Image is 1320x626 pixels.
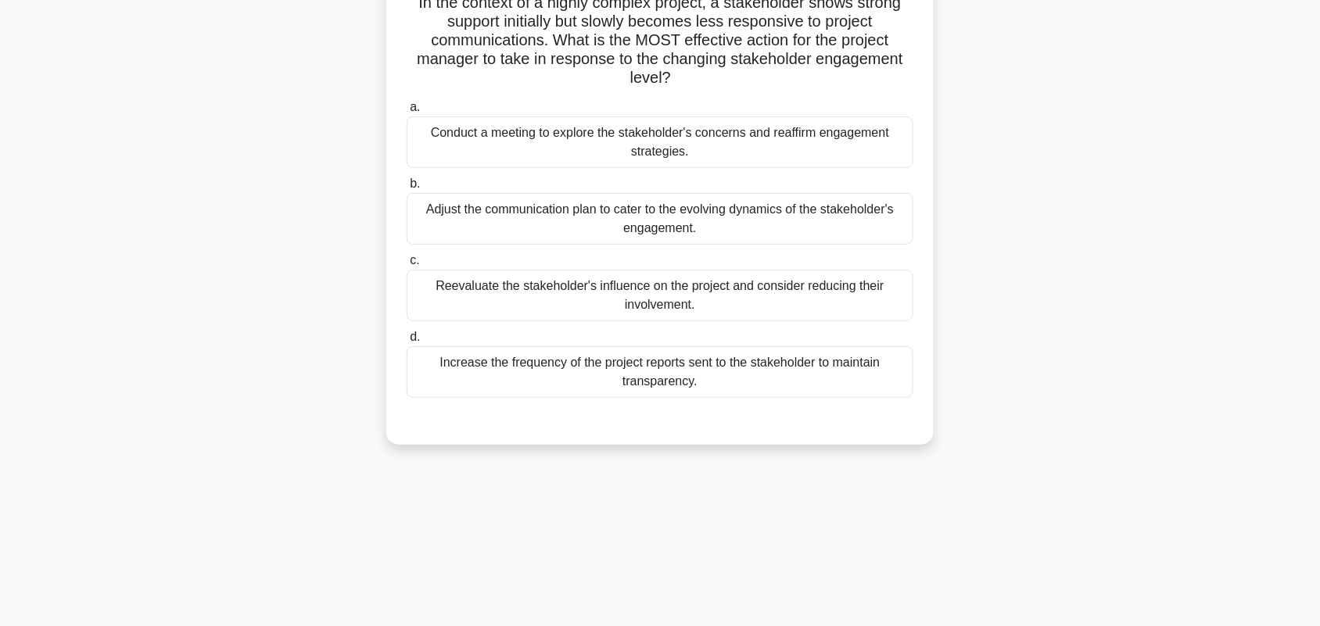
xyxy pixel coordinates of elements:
span: a. [410,100,420,113]
span: d. [410,330,420,343]
span: c. [410,253,419,266]
div: Increase the frequency of the project reports sent to the stakeholder to maintain transparency. [407,346,913,398]
div: Reevaluate the stakeholder's influence on the project and consider reducing their involvement. [407,270,913,321]
div: Adjust the communication plan to cater to the evolving dynamics of the stakeholder's engagement. [407,193,913,245]
span: b. [410,177,420,190]
div: Conduct a meeting to explore the stakeholder's concerns and reaffirm engagement strategies. [407,116,913,168]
